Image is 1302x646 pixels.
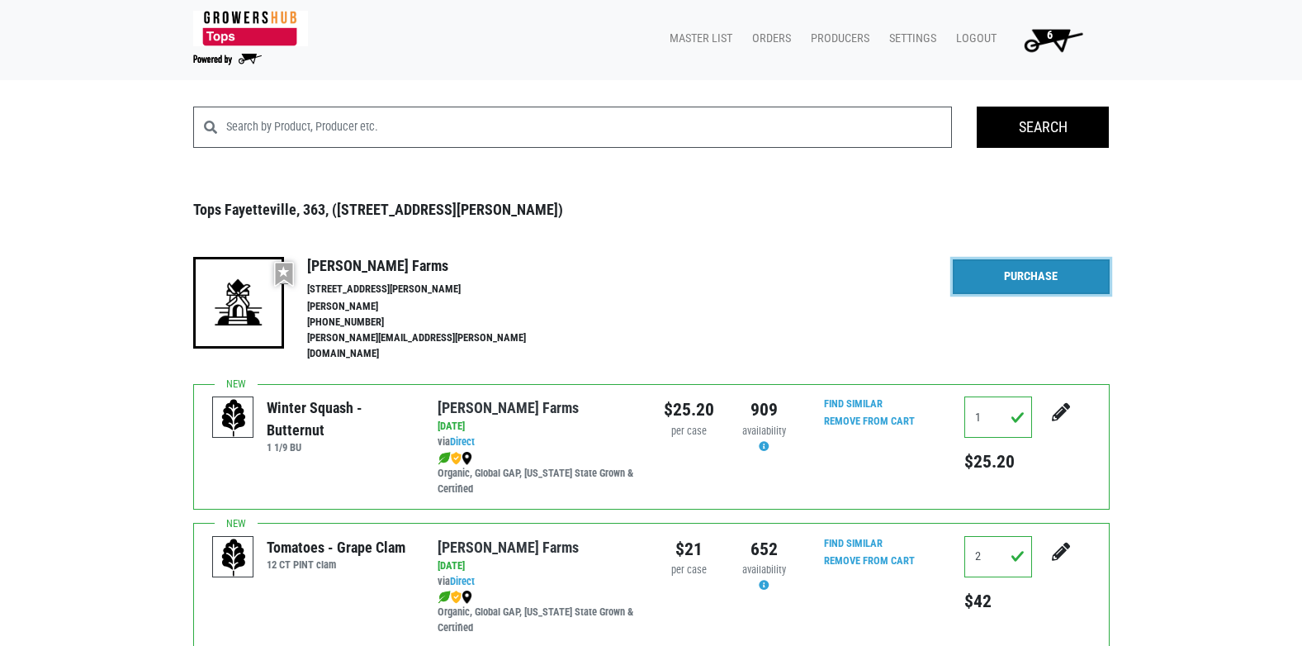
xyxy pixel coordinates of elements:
[450,435,475,448] a: Direct
[964,591,1032,612] h5: $42
[438,558,638,574] div: [DATE]
[267,558,405,571] h6: 12 CT PINT clam
[943,23,1003,55] a: Logout
[824,537,883,549] a: Find Similar
[213,537,254,578] img: placeholder-variety-43d6402dacf2d531de610a020419775a.svg
[438,539,579,556] a: [PERSON_NAME] Farms
[664,536,714,563] div: $21
[193,257,284,348] img: 19-7441ae2ccb79c876ff41c34f3bd0da69.png
[307,330,561,362] li: [PERSON_NAME][EMAIL_ADDRESS][PERSON_NAME][DOMAIN_NAME]
[1016,23,1090,56] img: Cart
[742,425,786,437] span: availability
[451,452,462,465] img: safety-e55c860ca8c00a9c171001a62a92dabd.png
[953,259,1110,294] a: Purchase
[193,201,1110,219] h3: Tops Fayetteville, 363, ([STREET_ADDRESS][PERSON_NAME])
[462,591,472,604] img: map_marker-0e94453035b3232a4d21701695807de9.png
[267,536,405,558] div: Tomatoes - Grape Clam
[307,299,561,315] li: [PERSON_NAME]
[1003,23,1096,56] a: 6
[739,23,798,55] a: Orders
[964,451,1032,473] h5: $25.20
[438,399,579,416] a: [PERSON_NAME] Farms
[438,452,451,465] img: leaf-e5c59151409436ccce96b2ca1b28e03c.png
[462,452,472,465] img: map_marker-0e94453035b3232a4d21701695807de9.png
[742,563,786,576] span: availability
[451,591,462,604] img: safety-e55c860ca8c00a9c171001a62a92dabd.png
[438,419,638,435] div: [DATE]
[307,257,561,275] h4: [PERSON_NAME] Farms
[307,315,561,330] li: [PHONE_NUMBER]
[739,536,789,563] div: 652
[964,536,1032,577] input: Qty
[814,412,925,431] input: Remove From Cart
[450,575,475,587] a: Direct
[798,23,876,55] a: Producers
[664,563,714,578] div: per case
[438,435,638,450] div: via
[438,450,638,497] div: Organic, Global GAP, [US_STATE] State Grown & Certified
[824,397,883,410] a: Find Similar
[438,574,638,590] div: via
[739,397,789,423] div: 909
[193,11,308,46] img: 279edf242af8f9d49a69d9d2afa010fb.png
[267,397,413,441] div: Winter Squash - Butternut
[307,282,561,297] li: [STREET_ADDRESS][PERSON_NAME]
[656,23,739,55] a: Master List
[438,591,451,604] img: leaf-e5c59151409436ccce96b2ca1b28e03c.png
[1047,28,1053,42] span: 6
[977,107,1109,148] input: Search
[226,107,953,148] input: Search by Product, Producer etc.
[964,397,1032,438] input: Qty
[876,23,943,55] a: Settings
[664,397,714,423] div: $25.20
[213,397,254,439] img: placeholder-variety-43d6402dacf2d531de610a020419775a.svg
[814,552,925,571] input: Remove From Cart
[267,441,413,454] h6: 1 1/9 BU
[664,424,714,439] div: per case
[193,54,262,65] img: Powered by Big Wheelbarrow
[438,589,638,636] div: Organic, Global GAP, [US_STATE] State Grown & Certified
